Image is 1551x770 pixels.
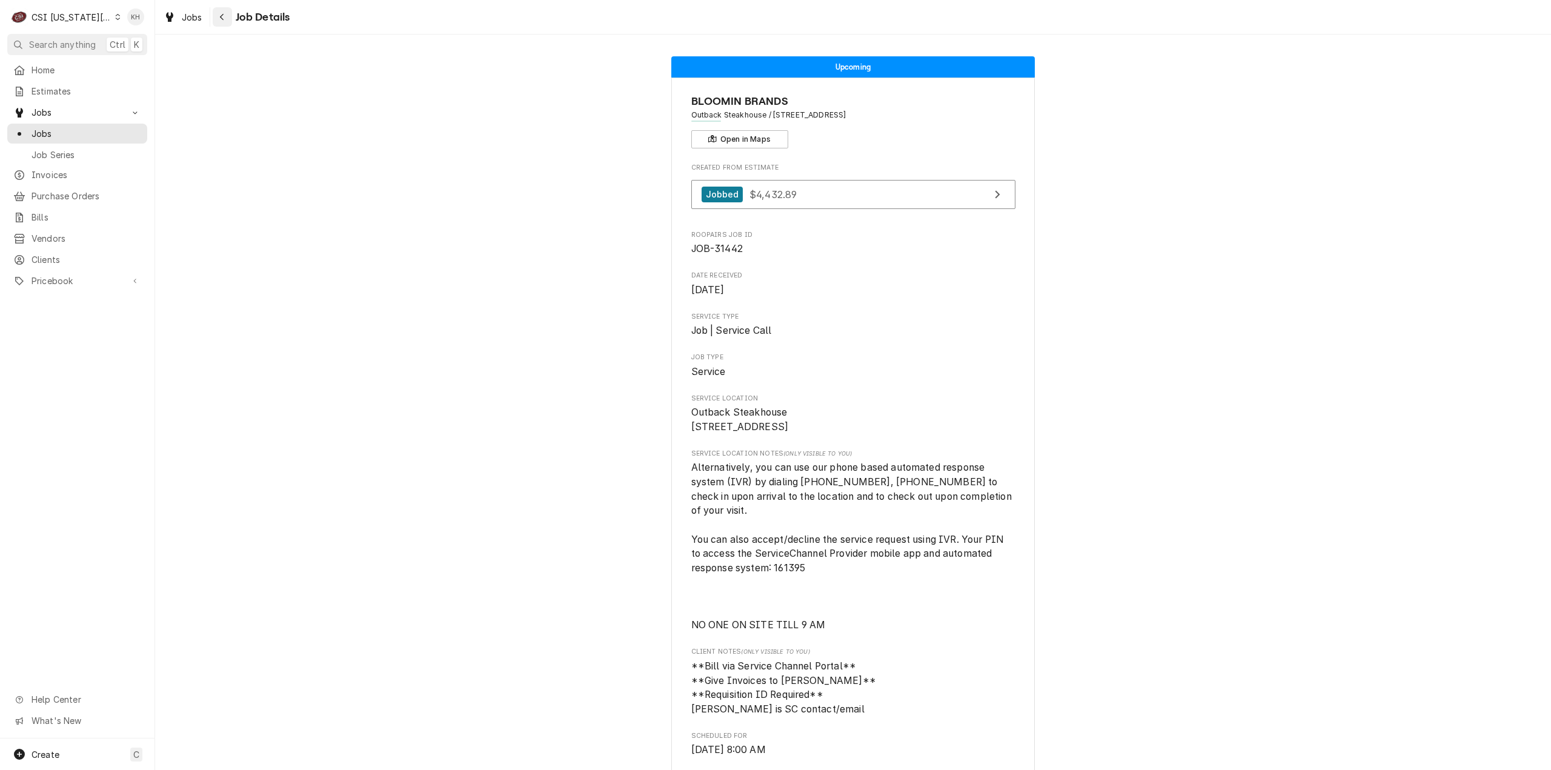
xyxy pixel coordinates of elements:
[32,11,111,24] div: CSI [US_STATE][GEOGRAPHIC_DATA]
[691,462,1014,631] span: Alternatively, you can use our phone based automated response system (IVR) by dialing [PHONE_NUMB...
[134,38,139,51] span: K
[691,93,1015,110] span: Name
[7,228,147,248] a: Vendors
[7,250,147,270] a: Clients
[32,211,141,224] span: Bills
[691,110,1015,121] span: Address
[32,148,141,161] span: Job Series
[691,449,1015,632] div: [object Object]
[741,648,809,655] span: (Only Visible to You)
[7,165,147,185] a: Invoices
[691,325,772,336] span: Job | Service Call
[691,405,1015,434] span: Service Location
[783,450,852,457] span: (Only Visible to You)
[691,242,1015,256] span: Roopairs Job ID
[11,8,28,25] div: CSI Kansas City's Avatar
[32,253,141,266] span: Clients
[691,731,1015,741] span: Scheduled For
[835,63,871,71] span: Upcoming
[7,711,147,731] a: Go to What's New
[7,124,147,144] a: Jobs
[691,230,1015,256] div: Roopairs Job ID
[32,64,141,76] span: Home
[691,324,1015,338] span: Service Type
[159,7,207,27] a: Jobs
[691,180,1015,210] a: View Estimate
[32,168,141,181] span: Invoices
[32,693,140,706] span: Help Center
[691,460,1015,632] span: [object Object]
[691,163,1015,173] span: Created From Estimate
[110,38,125,51] span: Ctrl
[213,7,232,27] button: Navigate back
[7,145,147,165] a: Job Series
[32,127,141,140] span: Jobs
[691,271,1015,280] span: Date Received
[32,274,123,287] span: Pricebook
[32,232,141,245] span: Vendors
[702,187,743,203] div: Jobbed
[691,647,1015,657] span: Client Notes
[691,271,1015,297] div: Date Received
[133,748,139,761] span: C
[691,130,788,148] button: Open in Maps
[691,449,1015,459] span: Service Location Notes
[7,271,147,291] a: Go to Pricebook
[11,8,28,25] div: C
[691,230,1015,240] span: Roopairs Job ID
[32,749,59,760] span: Create
[691,659,1015,717] span: [object Object]
[7,34,147,55] button: Search anythingCtrlK
[29,38,96,51] span: Search anything
[182,11,202,24] span: Jobs
[691,394,1015,434] div: Service Location
[691,660,876,715] span: **Bill via Service Channel Portal** **Give Invoices to [PERSON_NAME]** **Requisition ID Required*...
[7,186,147,206] a: Purchase Orders
[32,85,141,98] span: Estimates
[127,8,144,25] div: Kelsey Hetlage's Avatar
[7,102,147,122] a: Go to Jobs
[691,366,726,377] span: Service
[691,353,1015,379] div: Job Type
[691,353,1015,362] span: Job Type
[691,312,1015,338] div: Service Type
[691,243,743,254] span: JOB-31442
[7,60,147,80] a: Home
[691,284,725,296] span: [DATE]
[691,743,1015,757] span: Scheduled For
[671,56,1035,78] div: Status
[7,81,147,101] a: Estimates
[691,731,1015,757] div: Scheduled For
[127,8,144,25] div: KH
[749,188,797,200] span: $4,432.89
[691,365,1015,379] span: Job Type
[32,106,123,119] span: Jobs
[691,163,1015,215] div: Created From Estimate
[691,394,1015,403] span: Service Location
[232,9,290,25] span: Job Details
[32,190,141,202] span: Purchase Orders
[691,283,1015,297] span: Date Received
[7,689,147,709] a: Go to Help Center
[691,312,1015,322] span: Service Type
[32,714,140,727] span: What's New
[691,93,1015,148] div: Client Information
[691,407,789,433] span: Outback Steakhouse [STREET_ADDRESS]
[691,647,1015,716] div: [object Object]
[691,744,766,755] span: [DATE] 8:00 AM
[7,207,147,227] a: Bills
